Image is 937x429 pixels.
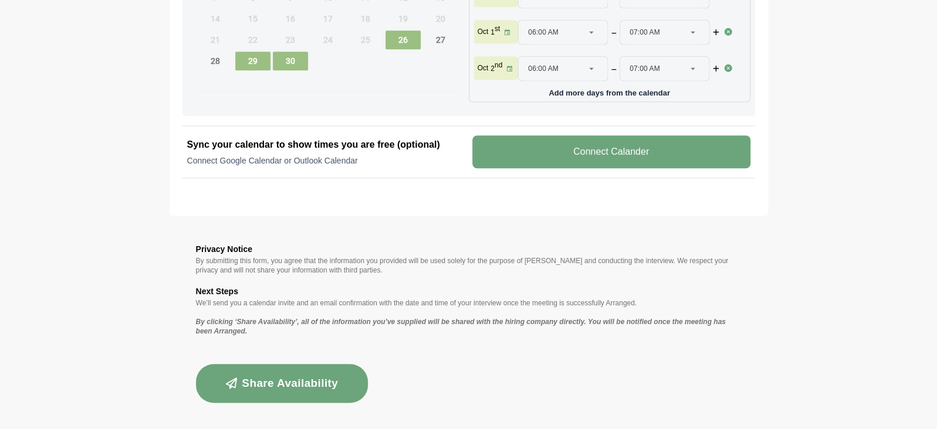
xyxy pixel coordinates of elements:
span: Thursday, September 18, 2025 [348,9,383,28]
span: Wednesday, September 24, 2025 [310,30,346,49]
strong: 2 [491,64,495,73]
span: Thursday, September 25, 2025 [348,30,383,49]
span: Friday, September 26, 2025 [385,30,421,49]
span: 07:00 AM [630,57,660,80]
span: 06:00 AM [528,57,559,80]
strong: 1 [491,28,495,36]
span: 06:00 AM [528,21,559,44]
v-button: Connect Calander [472,135,750,168]
span: Tuesday, September 23, 2025 [273,30,308,49]
sup: st [495,25,500,33]
span: Saturday, September 20, 2025 [423,9,458,28]
p: By submitting this form, you agree that the information you provided will be used solely for the ... [196,256,742,275]
span: Monday, September 15, 2025 [235,9,270,28]
span: Saturday, September 27, 2025 [423,30,458,49]
span: Monday, September 22, 2025 [235,30,270,49]
h2: Sync your calendar to show times you are free (optional) [187,138,465,152]
p: By clicking ‘Share Availability’, all of the information you’ve supplied will be shared with the ... [196,317,742,336]
h3: Privacy Notice [196,242,742,256]
span: Wednesday, September 17, 2025 [310,9,346,28]
p: We’ll send you a calendar invite and an email confirmation with the date and time of your intervi... [196,298,742,308]
p: Connect Google Calendar or Outlook Calendar [187,155,465,166]
p: Oct [478,63,489,73]
span: Friday, September 19, 2025 [385,9,421,28]
span: Sunday, September 21, 2025 [198,30,233,49]
span: Tuesday, September 16, 2025 [273,9,308,28]
button: Share Availability [196,364,368,403]
span: Tuesday, September 30, 2025 [273,52,308,70]
sup: nd [495,61,502,69]
span: Sunday, September 14, 2025 [198,9,233,28]
h3: Next Steps [196,284,742,298]
p: Add more days from the calendar [474,84,745,97]
span: Monday, September 29, 2025 [235,52,270,70]
span: Sunday, September 28, 2025 [198,52,233,70]
p: Oct [478,27,489,36]
span: 07:00 AM [630,21,660,44]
